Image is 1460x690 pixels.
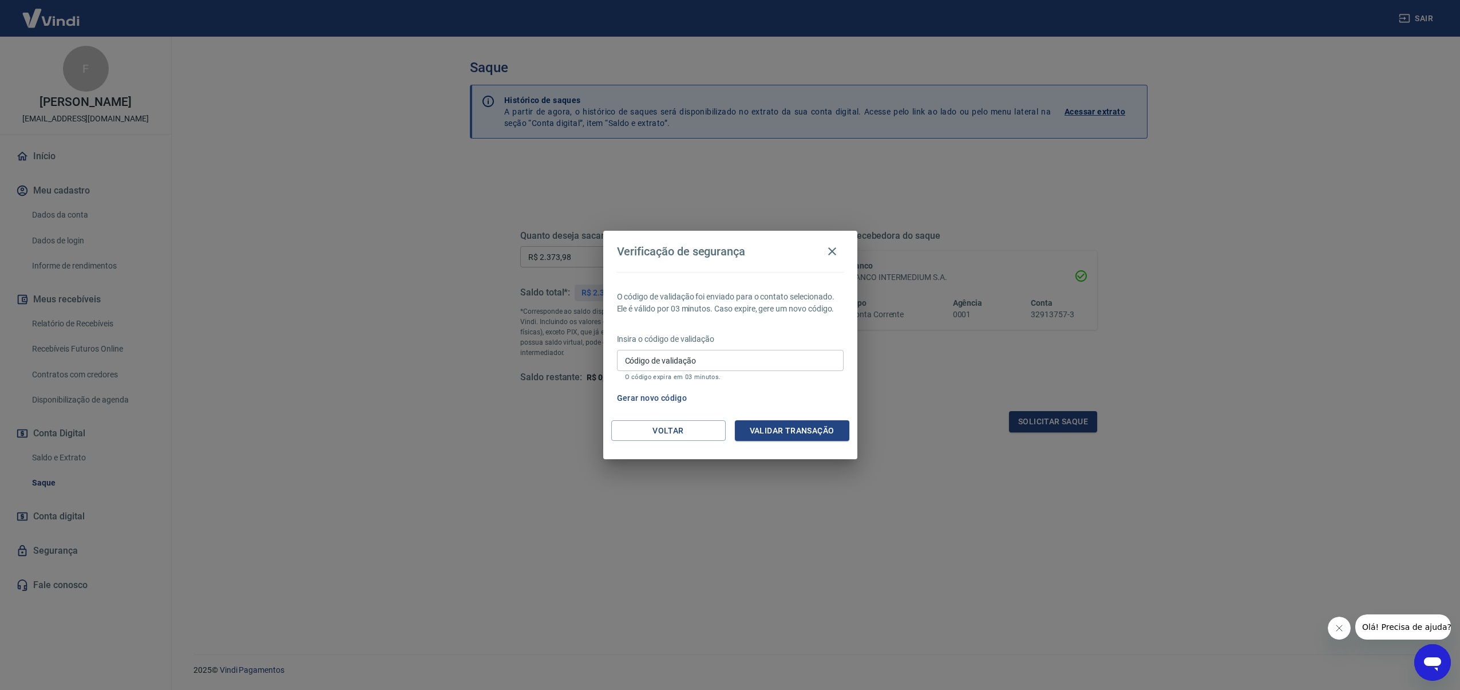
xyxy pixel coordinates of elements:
iframe: Botão para abrir a janela de mensagens [1414,644,1451,681]
button: Gerar novo código [612,388,692,409]
p: O código de validação foi enviado para o contato selecionado. Ele é válido por 03 minutos. Caso e... [617,291,844,315]
h4: Verificação de segurança [617,245,746,258]
button: Voltar [611,420,726,441]
span: Olá! Precisa de ajuda? [7,8,96,17]
iframe: Mensagem da empresa [1355,614,1451,640]
button: Validar transação [735,420,849,441]
iframe: Fechar mensagem [1328,617,1351,640]
p: O código expira em 03 minutos. [625,373,836,381]
p: Insira o código de validação [617,333,844,345]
